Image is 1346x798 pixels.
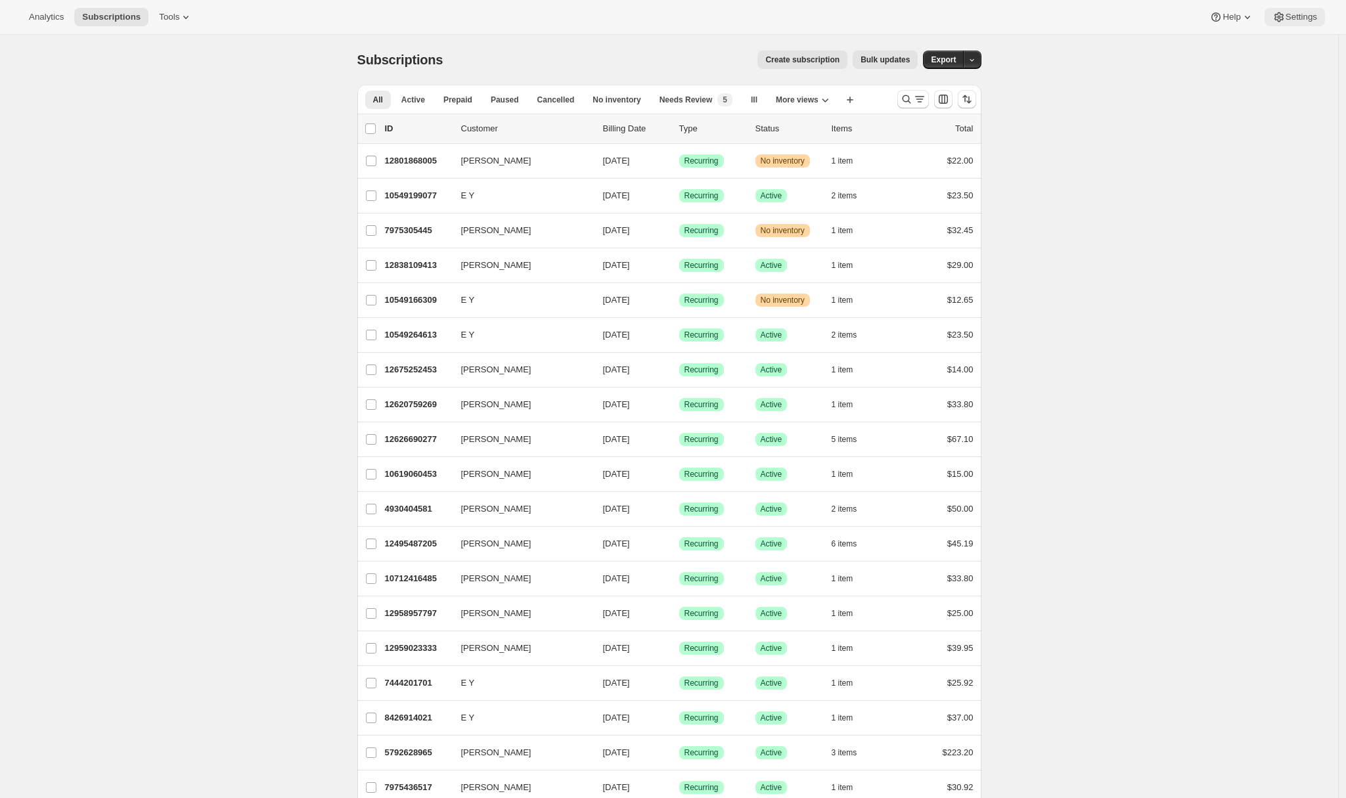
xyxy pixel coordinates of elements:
span: 2 items [832,190,857,201]
span: $33.80 [947,399,974,409]
span: Create subscription [765,55,840,65]
span: More views [776,95,819,105]
span: [DATE] [603,747,630,757]
div: 12495487205[PERSON_NAME][DATE]SuccessRecurringSuccessActive6 items$45.19 [385,535,974,553]
p: 7975305445 [385,224,451,237]
span: $67.10 [947,434,974,444]
span: [DATE] [603,225,630,235]
span: Recurring [684,260,719,271]
div: 10549264613E Y[DATE]SuccessRecurringSuccessActive2 items$23.50 [385,326,974,344]
span: Recurring [684,504,719,514]
div: 12959023333[PERSON_NAME][DATE]SuccessRecurringSuccessActive1 item$39.95 [385,639,974,657]
button: 1 item [832,778,868,797]
button: E Y [453,185,585,206]
span: [DATE] [603,434,630,444]
span: 1 item [832,156,853,166]
span: $14.00 [947,365,974,374]
span: [DATE] [603,713,630,722]
span: E Y [461,328,475,342]
span: $23.50 [947,330,974,340]
span: $37.00 [947,713,974,722]
span: Active [761,747,782,758]
span: Subscriptions [357,53,443,67]
span: E Y [461,676,475,690]
p: 10549199077 [385,189,451,202]
div: 10712416485[PERSON_NAME][DATE]SuccessRecurringSuccessActive1 item$33.80 [385,569,974,588]
button: [PERSON_NAME] [453,255,585,276]
span: Recurring [684,782,719,793]
span: $22.00 [947,156,974,166]
span: Recurring [684,539,719,549]
span: Active [761,330,782,340]
button: Create new view [840,91,861,109]
span: [PERSON_NAME] [461,642,531,655]
button: E Y [453,290,585,311]
span: Recurring [684,643,719,654]
span: 1 item [832,678,853,688]
span: [PERSON_NAME] [461,537,531,550]
button: Export [923,51,964,69]
span: [PERSON_NAME] [461,224,531,237]
span: Active [761,190,782,201]
span: Recurring [684,225,719,236]
span: $33.80 [947,573,974,583]
button: 1 item [832,221,868,240]
span: [DATE] [603,608,630,618]
p: 12838109413 [385,259,451,272]
button: Help [1201,8,1261,26]
span: Recurring [684,156,719,166]
button: 2 items [832,500,872,518]
button: [PERSON_NAME] [453,499,585,520]
p: ID [385,122,451,135]
span: Active [761,713,782,723]
span: 1 item [832,713,853,723]
span: Recurring [684,399,719,410]
span: Recurring [684,365,719,375]
button: 1 item [832,291,868,309]
span: No inventory [593,95,640,105]
span: [DATE] [603,190,630,200]
button: [PERSON_NAME] [453,150,585,171]
span: Analytics [29,12,64,22]
button: 5 items [832,430,872,449]
span: 1 item [832,260,853,271]
button: [PERSON_NAME] [453,220,585,241]
span: Paused [491,95,519,105]
span: [DATE] [603,782,630,792]
button: Subscriptions [74,8,148,26]
button: [PERSON_NAME] [453,742,585,763]
span: [DATE] [603,156,630,166]
span: Recurring [684,330,719,340]
button: 3 items [832,743,872,762]
span: [PERSON_NAME] [461,259,531,272]
span: No inventory [761,295,805,305]
p: Total [955,122,973,135]
span: [PERSON_NAME] [461,154,531,167]
div: 5792628965[PERSON_NAME][DATE]SuccessRecurringSuccessActive3 items$223.20 [385,743,974,762]
span: $32.45 [947,225,974,235]
div: 12958957797[PERSON_NAME][DATE]SuccessRecurringSuccessActive1 item$25.00 [385,604,974,623]
span: $29.00 [947,260,974,270]
span: [DATE] [603,678,630,688]
button: Sort the results [958,90,976,108]
span: [DATE] [603,539,630,548]
span: 1 item [832,782,853,793]
button: E Y [453,324,585,345]
button: [PERSON_NAME] [453,603,585,624]
button: Customize table column order and visibility [934,90,953,108]
button: Create subscription [757,51,847,69]
span: $12.65 [947,295,974,305]
button: 1 item [832,395,868,414]
button: 6 items [832,535,872,553]
span: Active [761,643,782,654]
button: [PERSON_NAME] [453,638,585,659]
div: 12838109413[PERSON_NAME][DATE]SuccessRecurringSuccessActive1 item$29.00 [385,256,974,275]
span: Export [931,55,956,65]
div: 7444201701E Y[DATE]SuccessRecurringSuccessActive1 item$25.92 [385,674,974,692]
span: [DATE] [603,643,630,653]
p: 7444201701 [385,676,451,690]
button: 2 items [832,187,872,205]
div: Type [679,122,745,135]
div: 10549199077E Y[DATE]SuccessRecurringSuccessActive2 items$23.50 [385,187,974,205]
span: Active [761,399,782,410]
